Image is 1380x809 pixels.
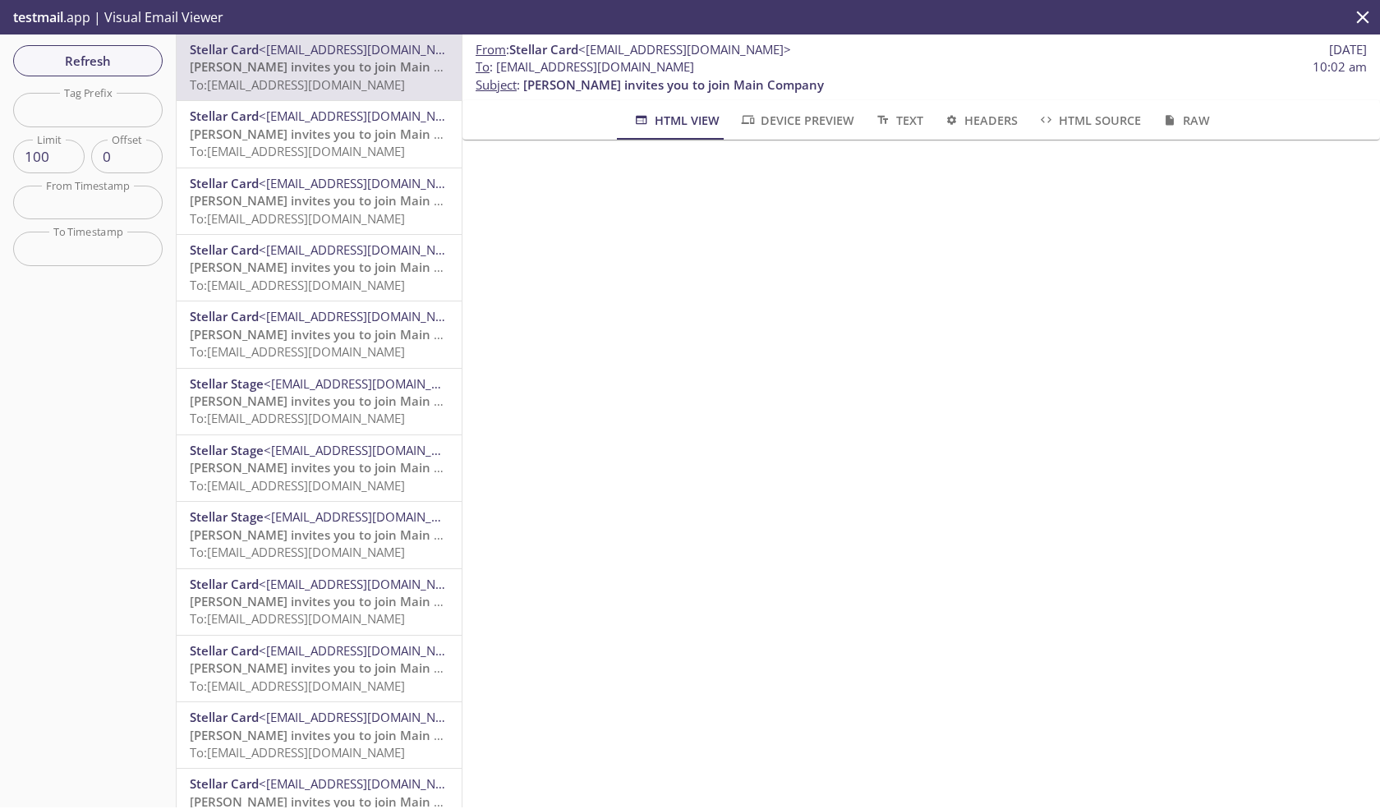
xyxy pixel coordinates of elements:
[190,775,259,792] span: Stellar Card
[476,76,517,93] span: Subject
[476,41,506,57] span: From
[177,636,462,701] div: Stellar Card<[EMAIL_ADDRESS][DOMAIN_NAME]>[PERSON_NAME] invites you to join Main CompanyTo:[EMAIL...
[1329,41,1367,58] span: [DATE]
[264,375,476,392] span: <[EMAIL_ADDRESS][DOMAIN_NAME]>
[259,308,471,324] span: <[EMAIL_ADDRESS][DOMAIN_NAME]>
[190,709,259,725] span: Stellar Card
[177,369,462,434] div: Stellar Stage<[EMAIL_ADDRESS][DOMAIN_NAME]>[PERSON_NAME] invites you to join Main CompanyTo:[EMAI...
[190,58,490,75] span: [PERSON_NAME] invites you to join Main Company
[177,502,462,568] div: Stellar Stage<[EMAIL_ADDRESS][DOMAIN_NAME]>[PERSON_NAME] invites you to join Main CompanyTo:[EMAI...
[190,326,490,342] span: [PERSON_NAME] invites you to join Main Company
[476,58,490,75] span: To
[190,610,405,627] span: To: [EMAIL_ADDRESS][DOMAIN_NAME]
[190,744,405,761] span: To: [EMAIL_ADDRESS][DOMAIN_NAME]
[578,41,791,57] span: <[EMAIL_ADDRESS][DOMAIN_NAME]>
[190,508,264,525] span: Stellar Stage
[523,76,824,93] span: [PERSON_NAME] invites you to join Main Company
[177,101,462,167] div: Stellar Card<[EMAIL_ADDRESS][DOMAIN_NAME]>[PERSON_NAME] invites you to join Main CompanyTo:[EMAIL...
[509,41,578,57] span: Stellar Card
[476,58,1367,94] p: :
[259,175,471,191] span: <[EMAIL_ADDRESS][DOMAIN_NAME]>
[259,576,471,592] span: <[EMAIL_ADDRESS][DOMAIN_NAME]>
[177,34,462,100] div: Stellar Card<[EMAIL_ADDRESS][DOMAIN_NAME]>[PERSON_NAME] invites you to join Main CompanyTo:[EMAIL...
[1037,110,1141,131] span: HTML Source
[476,58,694,76] span: : [EMAIL_ADDRESS][DOMAIN_NAME]
[190,727,490,743] span: [PERSON_NAME] invites you to join Main Company
[190,442,264,458] span: Stellar Stage
[739,110,854,131] span: Device Preview
[1313,58,1367,76] span: 10:02 am
[190,192,490,209] span: [PERSON_NAME] invites you to join Main Company
[190,375,264,392] span: Stellar Stage
[190,175,259,191] span: Stellar Card
[190,410,405,426] span: To: [EMAIL_ADDRESS][DOMAIN_NAME]
[190,343,405,360] span: To: [EMAIL_ADDRESS][DOMAIN_NAME]
[190,41,259,57] span: Stellar Card
[632,110,719,131] span: HTML View
[264,442,476,458] span: <[EMAIL_ADDRESS][DOMAIN_NAME]>
[190,76,405,93] span: To: [EMAIL_ADDRESS][DOMAIN_NAME]
[190,393,490,409] span: [PERSON_NAME] invites you to join Main Company
[190,308,259,324] span: Stellar Card
[190,544,405,560] span: To: [EMAIL_ADDRESS][DOMAIN_NAME]
[177,235,462,301] div: Stellar Card<[EMAIL_ADDRESS][DOMAIN_NAME]>[PERSON_NAME] invites you to join Main CompanyTo:[EMAIL...
[476,41,791,58] span: :
[264,508,476,525] span: <[EMAIL_ADDRESS][DOMAIN_NAME]>
[177,569,462,635] div: Stellar Card<[EMAIL_ADDRESS][DOMAIN_NAME]>[PERSON_NAME] invites you to join Main CompanyTo:[EMAIL...
[259,241,471,258] span: <[EMAIL_ADDRESS][DOMAIN_NAME]>
[177,301,462,367] div: Stellar Card<[EMAIL_ADDRESS][DOMAIN_NAME]>[PERSON_NAME] invites you to join Main CompanyTo:[EMAIL...
[943,110,1018,131] span: Headers
[1161,110,1209,131] span: Raw
[177,168,462,234] div: Stellar Card<[EMAIL_ADDRESS][DOMAIN_NAME]>[PERSON_NAME] invites you to join Main CompanyTo:[EMAIL...
[13,45,163,76] button: Refresh
[190,678,405,694] span: To: [EMAIL_ADDRESS][DOMAIN_NAME]
[177,435,462,501] div: Stellar Stage<[EMAIL_ADDRESS][DOMAIN_NAME]>[PERSON_NAME] invites you to join Main CompanyTo:[EMAI...
[190,642,259,659] span: Stellar Card
[874,110,922,131] span: Text
[13,8,63,26] span: testmail
[259,642,471,659] span: <[EMAIL_ADDRESS][DOMAIN_NAME]>
[190,477,405,494] span: To: [EMAIL_ADDRESS][DOMAIN_NAME]
[259,41,471,57] span: <[EMAIL_ADDRESS][DOMAIN_NAME]>
[259,775,471,792] span: <[EMAIL_ADDRESS][DOMAIN_NAME]>
[177,702,462,768] div: Stellar Card<[EMAIL_ADDRESS][DOMAIN_NAME]>[PERSON_NAME] invites you to join Main CompanyTo:[EMAIL...
[190,126,490,142] span: [PERSON_NAME] invites you to join Main Company
[190,210,405,227] span: To: [EMAIL_ADDRESS][DOMAIN_NAME]
[190,108,259,124] span: Stellar Card
[190,143,405,159] span: To: [EMAIL_ADDRESS][DOMAIN_NAME]
[190,277,405,293] span: To: [EMAIL_ADDRESS][DOMAIN_NAME]
[190,259,490,275] span: [PERSON_NAME] invites you to join Main Company
[26,50,149,71] span: Refresh
[259,108,471,124] span: <[EMAIL_ADDRESS][DOMAIN_NAME]>
[190,576,259,592] span: Stellar Card
[190,459,490,476] span: [PERSON_NAME] invites you to join Main Company
[190,526,490,543] span: [PERSON_NAME] invites you to join Main Company
[190,660,490,676] span: [PERSON_NAME] invites you to join Main Company
[259,709,471,725] span: <[EMAIL_ADDRESS][DOMAIN_NAME]>
[190,241,259,258] span: Stellar Card
[190,593,490,609] span: [PERSON_NAME] invites you to join Main Company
